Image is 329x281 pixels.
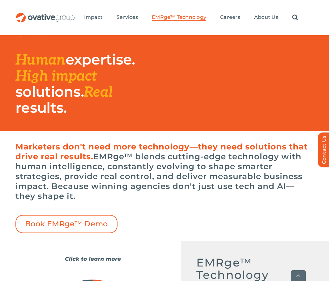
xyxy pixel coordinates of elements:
nav: Menu [84,8,298,27]
a: About Us [254,14,278,21]
a: Search [292,14,298,21]
span: Impact [84,14,103,20]
a: OG_Full_horizontal_RGB [15,12,75,18]
span: About Us [254,14,278,20]
span: results. [15,99,66,116]
span: Book EMRge™ Demo [25,220,108,229]
span: Careers [220,14,240,20]
span: expertise. [66,51,135,68]
span: High impact [15,68,97,85]
span: Real [84,84,113,101]
a: EMRge™ Technology [152,14,206,21]
a: Careers [220,14,240,21]
span: Marketers don't need more technology—they need solutions that drive real results. [15,142,308,161]
a: Services [117,14,138,21]
span: Human [15,52,66,69]
a: Book EMRge™ Demo [15,215,117,233]
a: Impact [84,14,103,21]
span: solutions. [15,83,84,100]
span: Services [117,14,138,20]
span: EMRge™ Technology [152,14,206,20]
h6: EMRge™ blends cutting-edge technology with human intelligence, constantly evolving to shape smart... [15,142,314,201]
